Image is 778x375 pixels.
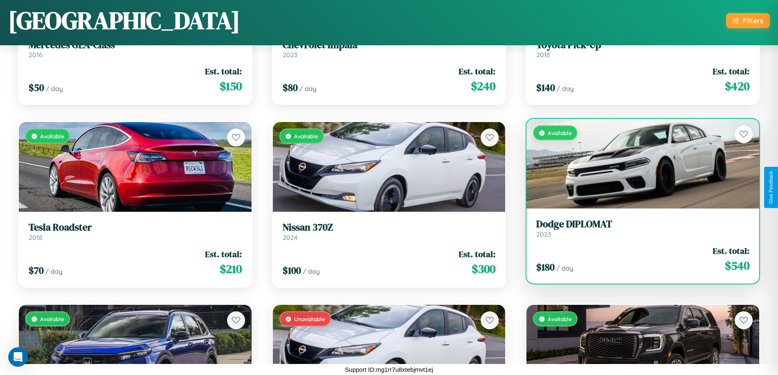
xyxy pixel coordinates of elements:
span: $ 300 [472,261,495,277]
span: 2023 [283,51,297,59]
span: Available [294,133,318,140]
iframe: Intercom live chat [8,347,28,367]
span: $ 180 [536,260,555,274]
a: Toyota Pick-Up2018 [536,39,749,59]
span: / day [299,84,317,93]
span: 2018 [536,51,550,59]
a: Chevrolet Impala2023 [283,39,496,59]
span: $ 50 [29,81,44,94]
div: Give Feedback [768,171,774,204]
span: Est. total: [713,245,749,257]
span: Est. total: [205,65,242,77]
span: Est. total: [459,65,495,77]
a: Tesla Roadster2018 [29,222,242,242]
span: Available [548,315,572,322]
span: Available [40,133,64,140]
span: 2023 [536,230,551,238]
h3: Nissan 370Z [283,222,496,233]
h1: [GEOGRAPHIC_DATA] [8,4,240,37]
span: Available [40,315,64,322]
span: $ 540 [725,257,749,274]
span: $ 150 [220,78,242,94]
span: 2016 [29,51,42,59]
span: Est. total: [713,65,749,77]
div: Filters [743,16,763,25]
span: / day [557,84,574,93]
span: $ 80 [283,81,298,94]
a: Dodge DIPLOMAT2023 [536,218,749,238]
span: Est. total: [205,248,242,260]
h3: Chevrolet Impala [283,39,496,51]
span: Available [548,129,572,136]
span: $ 140 [536,81,555,94]
a: Mercedes GLA-Class2016 [29,39,242,59]
span: $ 70 [29,264,44,277]
h3: Mercedes GLA-Class [29,39,242,51]
span: 2024 [283,233,298,242]
span: / day [303,267,320,275]
h3: Toyota Pick-Up [536,39,749,51]
p: Support ID: mg1rr7u8xtebjmvt1ej [345,364,433,375]
span: $ 210 [220,261,242,277]
button: Filters [726,13,770,28]
span: $ 240 [471,78,495,94]
span: / day [45,267,62,275]
h3: Tesla Roadster [29,222,242,233]
span: Unavailable [294,315,325,322]
a: Nissan 370Z2024 [283,222,496,242]
span: / day [46,84,63,93]
span: $ 100 [283,264,301,277]
span: / day [556,264,573,272]
span: $ 420 [725,78,749,94]
h3: Dodge DIPLOMAT [536,218,749,230]
span: 2018 [29,233,42,242]
span: Est. total: [459,248,495,260]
